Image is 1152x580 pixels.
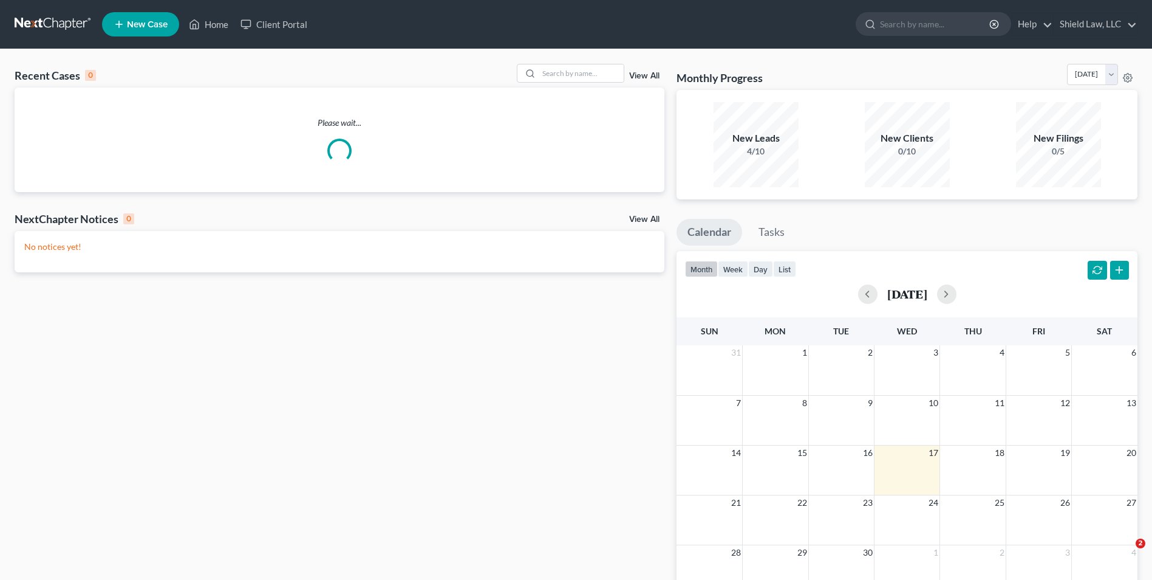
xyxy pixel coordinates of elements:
[773,261,796,277] button: list
[123,213,134,224] div: 0
[1016,145,1101,157] div: 0/5
[85,70,96,81] div: 0
[796,545,808,560] span: 29
[1016,131,1101,145] div: New Filings
[629,72,660,80] a: View All
[718,261,748,277] button: week
[730,446,742,460] span: 14
[685,261,718,277] button: month
[867,345,874,360] span: 2
[801,345,808,360] span: 1
[880,13,991,35] input: Search by name...
[15,117,664,129] p: Please wait...
[927,495,939,510] span: 24
[1032,326,1045,336] span: Fri
[1059,446,1071,460] span: 19
[183,13,234,35] a: Home
[730,495,742,510] span: 21
[1059,495,1071,510] span: 26
[748,219,796,246] a: Tasks
[15,212,134,226] div: NextChapter Notices
[677,71,763,85] h3: Monthly Progress
[539,64,624,82] input: Search by name...
[234,13,313,35] a: Client Portal
[1054,13,1137,35] a: Shield Law, LLC
[1059,396,1071,410] span: 12
[865,145,950,157] div: 0/10
[730,545,742,560] span: 28
[1012,13,1052,35] a: Help
[862,446,874,460] span: 16
[629,215,660,224] a: View All
[994,446,1006,460] span: 18
[714,131,799,145] div: New Leads
[862,495,874,510] span: 23
[701,326,718,336] span: Sun
[927,446,939,460] span: 17
[1130,345,1137,360] span: 6
[24,241,655,253] p: No notices yet!
[932,545,939,560] span: 1
[1097,326,1112,336] span: Sat
[998,345,1006,360] span: 4
[748,261,773,277] button: day
[833,326,849,336] span: Tue
[730,345,742,360] span: 31
[862,545,874,560] span: 30
[765,326,786,336] span: Mon
[801,396,808,410] span: 8
[15,68,96,83] div: Recent Cases
[735,396,742,410] span: 7
[867,396,874,410] span: 9
[1111,539,1140,568] iframe: Intercom live chat
[994,396,1006,410] span: 11
[1064,545,1071,560] span: 3
[994,495,1006,510] span: 25
[714,145,799,157] div: 4/10
[796,495,808,510] span: 22
[127,20,168,29] span: New Case
[897,326,917,336] span: Wed
[1125,495,1137,510] span: 27
[1064,345,1071,360] span: 5
[1125,396,1137,410] span: 13
[677,219,742,246] a: Calendar
[964,326,982,336] span: Thu
[932,345,939,360] span: 3
[887,288,927,300] h2: [DATE]
[1136,539,1145,548] span: 2
[865,131,950,145] div: New Clients
[796,446,808,460] span: 15
[1125,446,1137,460] span: 20
[998,545,1006,560] span: 2
[927,396,939,410] span: 10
